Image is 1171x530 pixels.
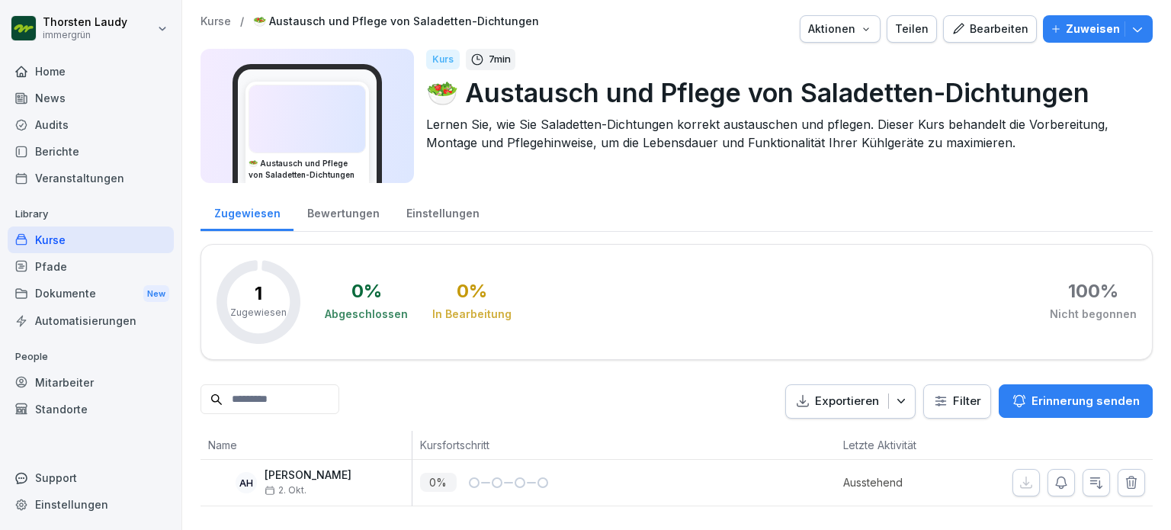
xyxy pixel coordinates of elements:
[895,21,929,37] div: Teilen
[265,485,306,496] span: 2. Okt.
[8,396,174,422] a: Standorte
[1068,282,1118,300] div: 100 %
[8,165,174,191] a: Veranstaltungen
[785,384,916,419] button: Exportieren
[230,306,287,320] p: Zugewiesen
[208,437,404,453] p: Name
[351,282,382,300] div: 0 %
[426,115,1141,152] p: Lernen Sie, wie Sie Saladetten-Dichtungen korrekt austauschen und pflegen. Dieser Kurs behandelt ...
[201,192,294,231] a: Zugewiesen
[800,15,881,43] button: Aktionen
[143,285,169,303] div: New
[8,280,174,308] div: Dokumente
[432,307,512,322] div: In Bearbeitung
[420,437,669,453] p: Kursfortschritt
[999,384,1153,418] button: Erinnerung senden
[8,464,174,491] div: Support
[253,15,539,28] a: 🥗 Austausch und Pflege von Saladetten-Dichtungen
[8,111,174,138] a: Audits
[8,226,174,253] a: Kurse
[843,474,967,490] p: Ausstehend
[924,385,990,418] button: Filter
[236,472,257,493] div: AH
[8,253,174,280] a: Pfade
[8,369,174,396] a: Mitarbeiter
[8,58,174,85] a: Home
[887,15,937,43] button: Teilen
[265,469,351,482] p: [PERSON_NAME]
[43,16,127,29] p: Thorsten Laudy
[8,202,174,226] p: Library
[933,393,981,409] div: Filter
[815,393,879,410] p: Exportieren
[8,280,174,308] a: DokumenteNew
[201,15,231,28] a: Kurse
[325,307,408,322] div: Abgeschlossen
[943,15,1037,43] button: Bearbeiten
[1031,393,1140,410] p: Erinnerung senden
[8,491,174,518] a: Einstellungen
[951,21,1028,37] div: Bearbeiten
[1043,15,1153,43] button: Zuweisen
[240,15,244,28] p: /
[393,192,492,231] a: Einstellungen
[843,437,960,453] p: Letzte Aktivität
[426,50,460,69] div: Kurs
[489,52,511,67] p: 7 min
[8,85,174,111] a: News
[808,21,872,37] div: Aktionen
[457,282,487,300] div: 0 %
[1050,307,1137,322] div: Nicht begonnen
[255,284,262,303] p: 1
[8,138,174,165] a: Berichte
[43,30,127,40] p: immergrün
[8,307,174,334] a: Automatisierungen
[420,473,457,492] p: 0 %
[294,192,393,231] a: Bewertungen
[249,158,366,181] h3: 🥗 Austausch und Pflege von Saladetten-Dichtungen
[1066,21,1120,37] p: Zuweisen
[426,73,1141,112] p: 🥗 Austausch und Pflege von Saladetten-Dichtungen
[8,345,174,369] p: People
